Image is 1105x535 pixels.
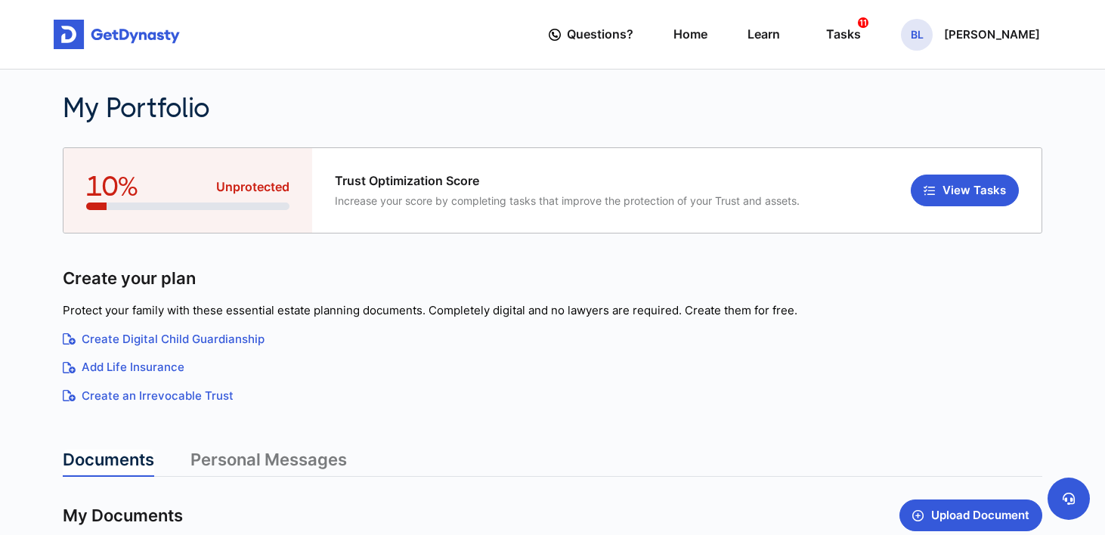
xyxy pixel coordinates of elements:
a: Home [673,13,707,56]
span: Create your plan [63,267,196,289]
div: Tasks [826,20,861,48]
span: Trust Optimization Score [335,174,800,188]
h2: My Portfolio [63,92,789,125]
span: 10% [86,171,138,203]
a: Create Digital Child Guardianship [63,331,1042,348]
button: Upload Document [899,499,1042,531]
a: Questions? [549,13,633,56]
a: Personal Messages [190,450,347,477]
img: Get started for free with Dynasty Trust Company [54,20,180,50]
p: Protect your family with these essential estate planning documents. Completely digital and no law... [63,302,1042,320]
span: My Documents [63,505,183,527]
a: Create an Irrevocable Trust [63,388,1042,405]
span: Questions? [567,20,633,48]
button: View Tasks [911,175,1019,206]
span: Increase your score by completing tasks that improve the protection of your Trust and assets. [335,194,800,207]
a: Documents [63,450,154,477]
span: 11 [858,17,868,28]
a: Learn [747,13,780,56]
p: [PERSON_NAME] [944,29,1040,41]
a: Add Life Insurance [63,359,1042,376]
span: Unprotected [216,178,289,196]
span: BL [901,19,933,51]
a: Tasks11 [820,13,861,56]
button: BL[PERSON_NAME] [901,19,1040,51]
